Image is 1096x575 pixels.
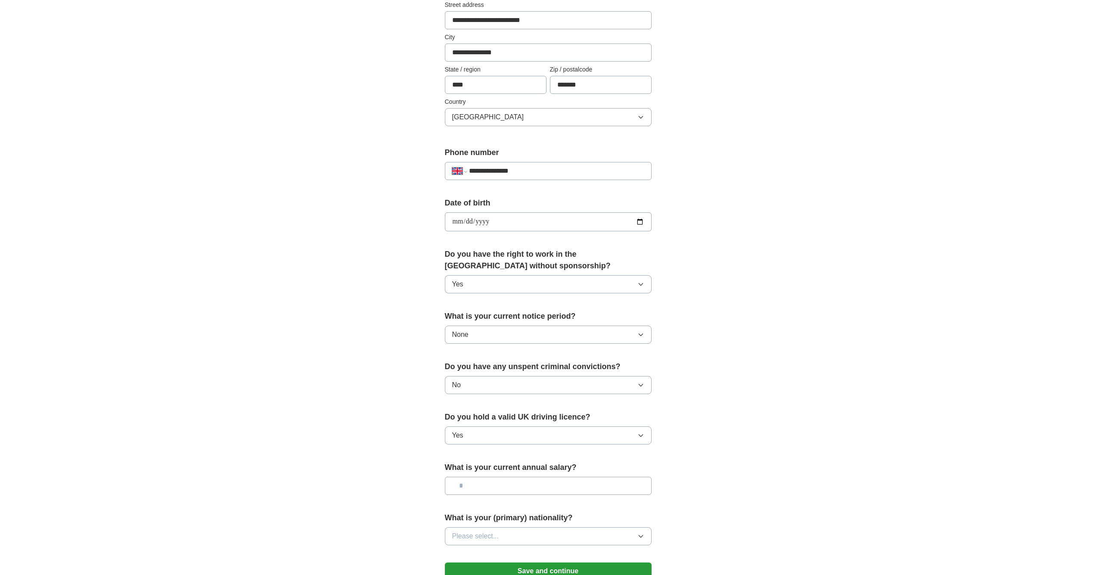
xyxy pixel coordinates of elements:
[445,249,652,272] label: Do you have the right to work in the [GEOGRAPHIC_DATA] without sponsorship?
[445,97,652,106] label: Country
[445,275,652,293] button: Yes
[445,147,652,159] label: Phone number
[550,65,652,74] label: Zip / postalcode
[452,531,499,541] span: Please select...
[445,426,652,444] button: Yes
[452,380,461,390] span: No
[445,361,652,373] label: Do you have any unspent criminal convictions?
[445,197,652,209] label: Date of birth
[445,65,546,74] label: State / region
[452,279,463,289] span: Yes
[445,376,652,394] button: No
[445,411,652,423] label: Do you hold a valid UK driving licence?
[445,33,652,42] label: City
[445,311,652,322] label: What is your current notice period?
[445,512,652,524] label: What is your (primary) nationality?
[452,430,463,441] span: Yes
[445,108,652,126] button: [GEOGRAPHIC_DATA]
[452,329,469,340] span: None
[452,112,524,122] span: [GEOGRAPHIC_DATA]
[445,527,652,545] button: Please select...
[445,462,652,473] label: What is your current annual salary?
[445,326,652,344] button: None
[445,0,652,9] label: Street address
